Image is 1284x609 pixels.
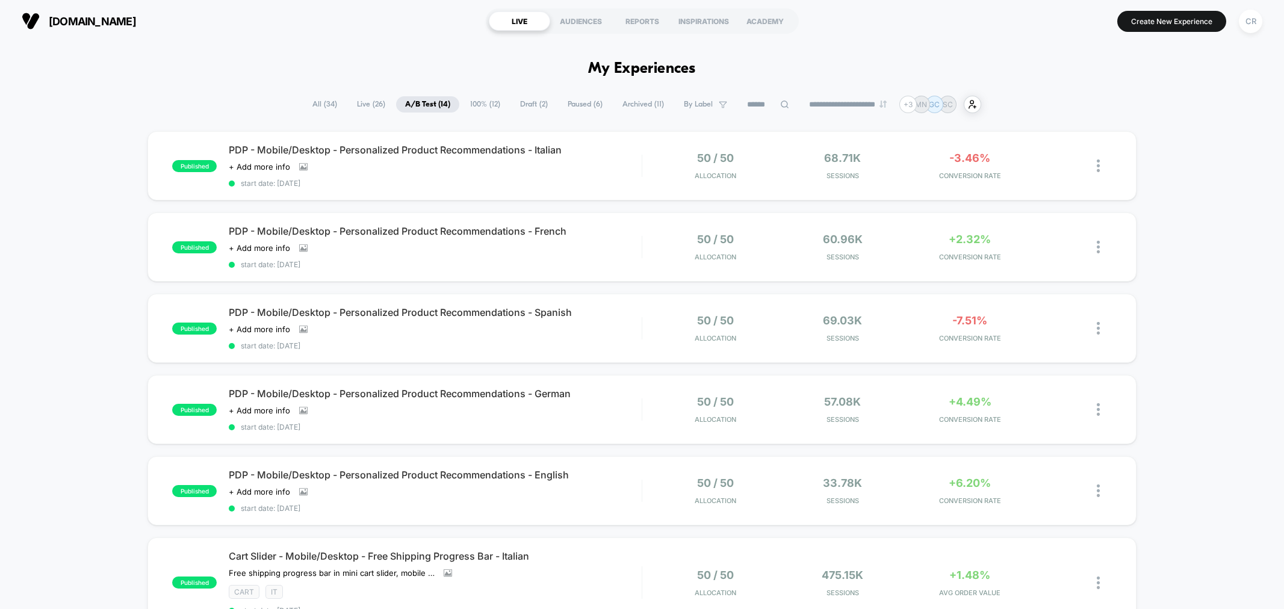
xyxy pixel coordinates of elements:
[899,96,917,113] div: + 3
[489,11,550,31] div: LIVE
[909,172,1031,180] span: CONVERSION RATE
[229,306,641,318] span: PDP - Mobile/Desktop - Personalized Product Recommendations - Spanish
[909,415,1031,424] span: CONVERSION RATE
[1097,577,1100,589] img: close
[265,585,283,599] span: IT
[229,487,290,496] span: + Add more info
[229,243,290,253] span: + Add more info
[695,334,736,342] span: Allocation
[782,589,904,597] span: Sessions
[695,589,736,597] span: Allocation
[909,253,1031,261] span: CONVERSION RATE
[915,100,927,109] p: MN
[461,96,509,113] span: 100% ( 12 )
[823,314,862,327] span: 69.03k
[229,422,641,431] span: start date: [DATE]
[782,496,904,505] span: Sessions
[684,100,713,109] span: By Label
[909,589,1031,597] span: AVG ORDER VALUE
[229,260,641,269] span: start date: [DATE]
[823,233,863,246] span: 60.96k
[1097,403,1100,416] img: close
[229,225,641,237] span: PDP - Mobile/Desktop - Personalized Product Recommendations - French
[909,496,1031,505] span: CONVERSION RATE
[613,96,673,113] span: Archived ( 11 )
[1097,322,1100,335] img: close
[229,341,641,350] span: start date: [DATE]
[1097,241,1100,253] img: close
[229,388,641,400] span: PDP - Mobile/Desktop - Personalized Product Recommendations - German
[1117,11,1226,32] button: Create New Experience
[229,162,290,172] span: + Add more info
[229,568,435,578] span: Free shipping progress bar in mini cart slider, mobile only
[229,469,641,481] span: PDP - Mobile/Desktop - Personalized Product Recommendations - English
[943,100,953,109] p: SC
[229,324,290,334] span: + Add more info
[949,233,991,246] span: +2.32%
[697,477,734,489] span: 50 / 50
[695,172,736,180] span: Allocation
[396,96,459,113] span: A/B Test ( 14 )
[697,569,734,581] span: 50 / 50
[929,100,940,109] p: GC
[949,477,991,489] span: +6.20%
[18,11,140,31] button: [DOMAIN_NAME]
[22,12,40,30] img: Visually logo
[172,160,217,172] span: published
[949,152,990,164] span: -3.46%
[823,477,862,489] span: 33.78k
[348,96,394,113] span: Live ( 26 )
[588,60,696,78] h1: My Experiences
[697,152,734,164] span: 50 / 50
[949,569,990,581] span: +1.48%
[695,496,736,505] span: Allocation
[734,11,796,31] div: ACADEMY
[695,253,736,261] span: Allocation
[909,334,1031,342] span: CONVERSION RATE
[229,550,641,562] span: Cart Slider - Mobile/Desktop - Free Shipping Progress Bar - Italian
[949,395,991,408] span: +4.49%
[172,577,217,589] span: published
[1235,9,1266,34] button: CR
[782,253,904,261] span: Sessions
[1097,159,1100,172] img: close
[612,11,673,31] div: REPORTS
[879,100,887,108] img: end
[952,314,987,327] span: -7.51%
[550,11,612,31] div: AUDIENCES
[511,96,557,113] span: Draft ( 2 )
[782,415,904,424] span: Sessions
[559,96,612,113] span: Paused ( 6 )
[172,485,217,497] span: published
[822,569,863,581] span: 475.15k
[697,314,734,327] span: 50 / 50
[1097,484,1100,497] img: close
[695,415,736,424] span: Allocation
[782,172,904,180] span: Sessions
[229,179,641,188] span: start date: [DATE]
[229,406,290,415] span: + Add more info
[172,404,217,416] span: published
[824,152,861,164] span: 68.71k
[697,395,734,408] span: 50 / 50
[172,241,217,253] span: published
[229,585,259,599] span: CART
[49,15,136,28] span: [DOMAIN_NAME]
[673,11,734,31] div: INSPIRATIONS
[824,395,861,408] span: 57.08k
[172,323,217,335] span: published
[303,96,346,113] span: All ( 34 )
[697,233,734,246] span: 50 / 50
[229,144,641,156] span: PDP - Mobile/Desktop - Personalized Product Recommendations - Italian
[1239,10,1262,33] div: CR
[782,334,904,342] span: Sessions
[229,504,641,513] span: start date: [DATE]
